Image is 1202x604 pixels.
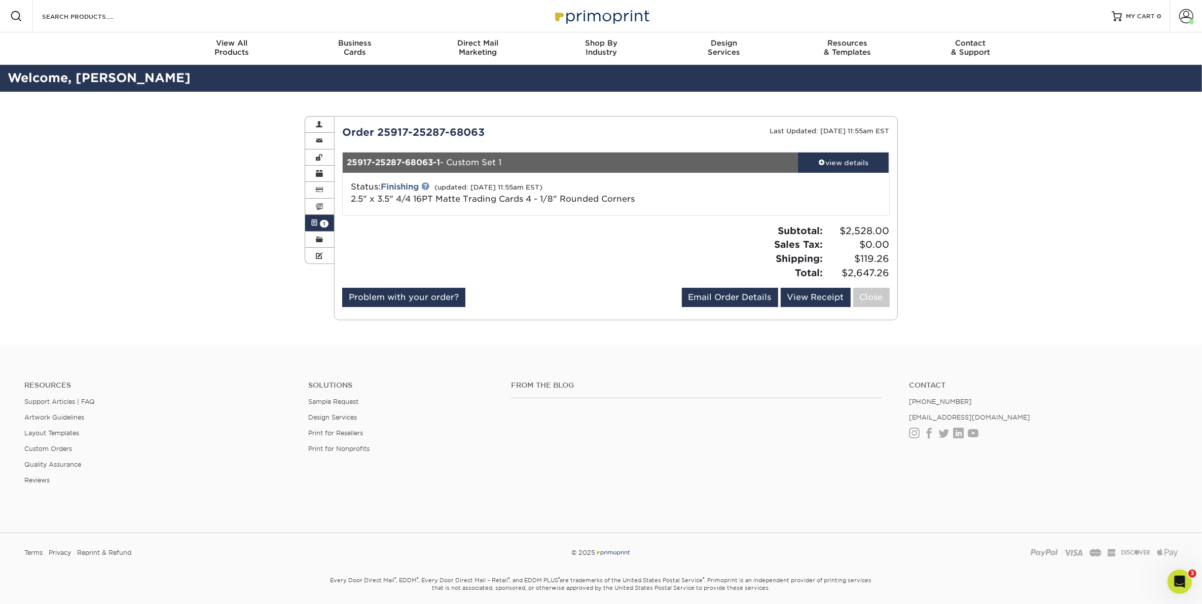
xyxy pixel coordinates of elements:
iframe: Intercom live chat [1168,570,1192,594]
a: Resources& Templates [786,32,909,65]
div: Services [663,39,786,57]
a: Print for Resellers [308,429,363,437]
span: Business [293,39,416,48]
h4: From the Blog [511,381,881,390]
a: Quality Assurance [24,461,81,468]
span: Direct Mail [416,39,539,48]
a: Finishing [381,182,419,192]
div: view details [798,158,889,168]
small: Last Updated: [DATE] 11:55am EST [770,127,890,135]
sup: ® [559,576,560,581]
a: Problem with your order? [342,288,465,307]
a: Shop ByIndustry [539,32,663,65]
a: Support Articles | FAQ [24,398,95,405]
a: Contact [909,381,1178,390]
small: (updated: [DATE] 11:55am EST) [434,183,542,191]
span: Shop By [539,39,663,48]
img: Primoprint [595,549,631,556]
a: Reviews [24,476,50,484]
a: Artwork Guidelines [24,413,84,421]
span: 1 [320,220,329,228]
a: Direct MailMarketing [416,32,539,65]
a: View Receipt [781,288,851,307]
a: Contact& Support [909,32,1032,65]
span: 3 [1188,570,1196,578]
div: © 2025 [406,545,795,560]
span: 2.5" x 3.5" 4/4 16PT Matte Trading Cards 4 - 1/8" Rounded Corners [351,194,635,204]
a: Print for Nonprofits [308,445,370,452]
a: [PHONE_NUMBER] [909,398,972,405]
div: - Custom Set 1 [343,153,798,173]
sup: ® [508,576,510,581]
strong: Total: [795,267,823,278]
a: Close [853,288,890,307]
span: View All [170,39,294,48]
a: Terms [24,545,43,560]
span: MY CART [1126,12,1155,21]
a: 1 [305,215,335,231]
span: $119.26 [826,252,890,266]
div: Order 25917-25287-68063 [335,125,616,140]
strong: Sales Tax: [775,239,823,250]
div: & Support [909,39,1032,57]
sup: ® [703,576,705,581]
div: Industry [539,39,663,57]
span: $0.00 [826,238,890,252]
div: Cards [293,39,416,57]
span: Resources [786,39,909,48]
a: Privacy [49,545,71,560]
h4: Solutions [308,381,496,390]
div: Status: [343,181,707,205]
a: Sample Request [308,398,358,405]
a: Custom Orders [24,445,72,452]
sup: ® [417,576,419,581]
strong: Shipping: [776,253,823,264]
a: Email Order Details [682,288,778,307]
div: Marketing [416,39,539,57]
span: Design [663,39,786,48]
h4: Resources [24,381,293,390]
sup: ® [395,576,396,581]
strong: 25917-25287-68063-1 [347,158,440,167]
a: DesignServices [663,32,786,65]
div: & Templates [786,39,909,57]
a: [EMAIL_ADDRESS][DOMAIN_NAME] [909,413,1030,421]
strong: Subtotal: [778,225,823,236]
a: Reprint & Refund [77,545,131,560]
a: Layout Templates [24,429,79,437]
span: $2,647.26 [826,266,890,280]
span: 0 [1157,13,1161,20]
span: $2,528.00 [826,224,890,238]
a: BusinessCards [293,32,416,65]
a: Design Services [308,413,357,421]
img: Primoprint [551,5,652,27]
a: View AllProducts [170,32,294,65]
input: SEARCH PRODUCTS..... [41,10,140,22]
div: Products [170,39,294,57]
a: view details [798,153,889,173]
span: Contact [909,39,1032,48]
